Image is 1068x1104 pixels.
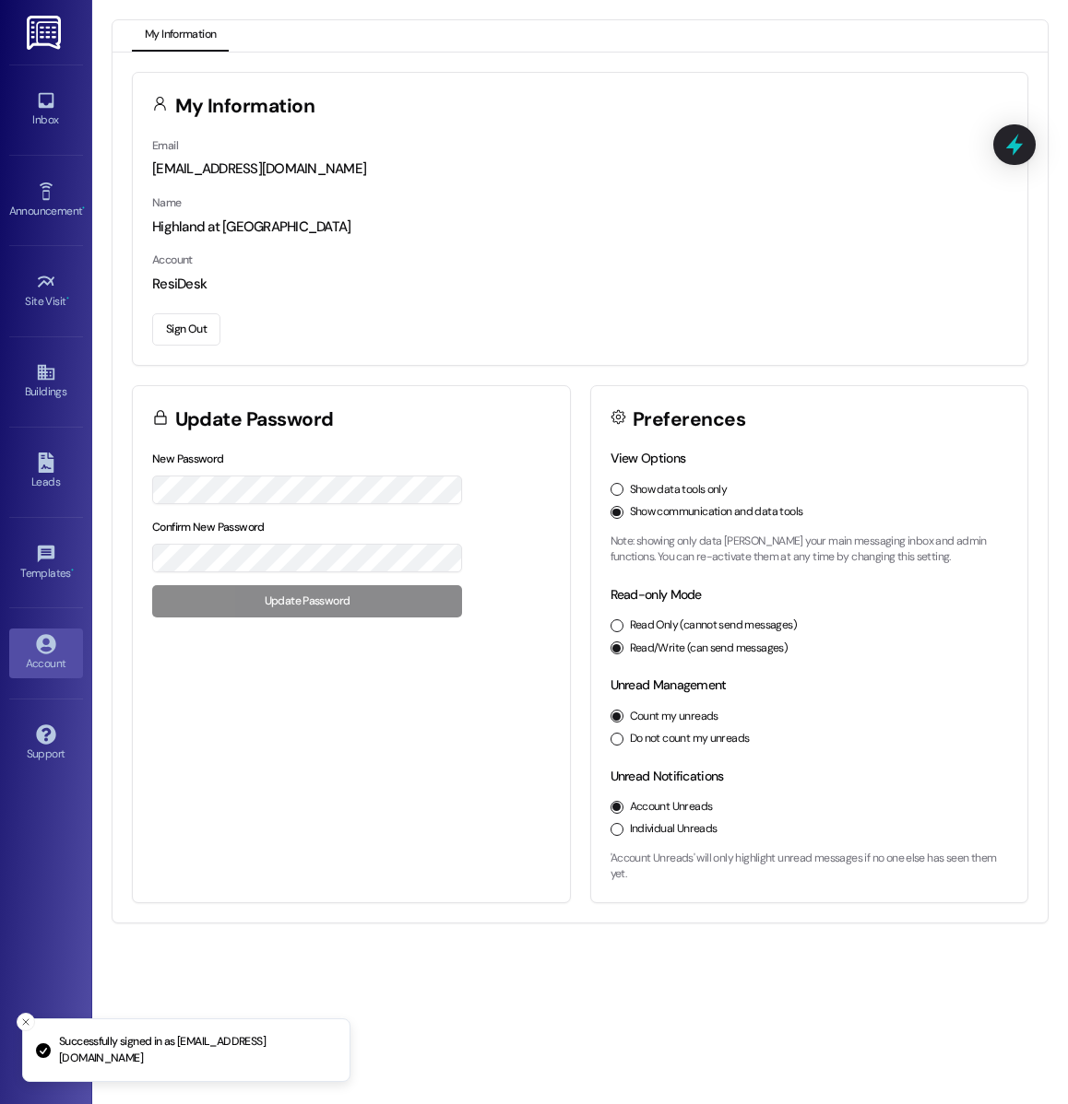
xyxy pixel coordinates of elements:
label: Name [152,195,182,210]
a: Site Visit • [9,266,83,316]
h3: Preferences [633,410,745,429]
span: • [82,202,85,215]
label: New Password [152,452,224,466]
a: Inbox [9,85,83,135]
a: Leads [9,447,83,497]
span: • [66,292,69,305]
a: Buildings [9,357,83,406]
label: Account [152,253,193,267]
label: Read-only Mode [611,586,702,603]
a: Templates • [9,538,83,588]
button: Sign Out [152,313,220,346]
div: Highland at [GEOGRAPHIC_DATA] [152,217,1008,237]
img: ResiDesk Logo [27,16,65,50]
p: 'Account Unreads' will only highlight unread messages if no one else has seen them yet. [611,851,1009,883]
label: Count my unreads [630,709,718,725]
label: Read Only (cannot send messages) [630,617,797,634]
label: Show communication and data tools [630,504,803,521]
a: Account [9,628,83,678]
span: • [71,564,74,577]
label: Unread Notifications [611,768,724,784]
label: Account Unreads [630,799,713,816]
label: Show data tools only [630,482,728,499]
label: View Options [611,450,686,466]
label: Email [152,138,178,153]
h3: Update Password [175,410,334,429]
label: Read/Write (can send messages) [630,640,789,657]
button: My Information [132,20,229,52]
label: Individual Unreads [630,821,718,838]
label: Unread Management [611,676,727,693]
a: Support [9,719,83,769]
button: Close toast [17,1013,35,1031]
h3: My Information [175,97,315,116]
label: Do not count my unreads [630,731,750,747]
p: Note: showing only data [PERSON_NAME] your main messaging inbox and admin functions. You can re-a... [611,534,1009,566]
p: Successfully signed in as [EMAIL_ADDRESS][DOMAIN_NAME] [59,1034,335,1066]
div: [EMAIL_ADDRESS][DOMAIN_NAME] [152,159,1008,179]
div: ResiDesk [152,275,1008,294]
label: Confirm New Password [152,520,265,534]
